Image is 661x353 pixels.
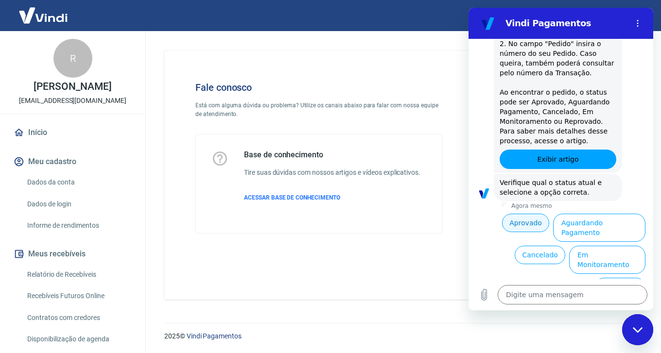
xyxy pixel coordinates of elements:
[23,172,134,192] a: Dados da conta
[69,146,110,157] span: Exibir artigo
[23,194,134,214] a: Dados de login
[187,332,242,340] a: Vindi Pagamentos
[614,7,649,25] button: Sair
[622,314,653,345] iframe: Botão para abrir a janela de mensagens, conversa em andamento
[23,216,134,235] a: Informe de rendimentos
[31,142,148,161] a: Exibir artigo
[31,170,148,189] span: Verifique qual o status atual e selecione a opção correta.
[19,96,126,106] p: [EMAIL_ADDRESS][DOMAIN_NAME]
[12,243,134,265] button: Meus recebíveis
[244,168,420,178] h6: Tire suas dúvidas com nossos artigos e vídeos explicativos.
[34,206,81,224] button: Aprovado
[126,270,177,288] button: Reprovado
[195,101,442,118] p: Está com alguma dúvida ou problema? Utilize os canais abaixo para falar com nossa equipe de atend...
[244,194,340,201] span: ACESSAR BASE DE CONHECIMENTO
[23,286,134,306] a: Recebíveis Futuros Online
[46,238,97,256] button: Cancelado
[12,122,134,143] a: Início
[195,82,442,93] h4: Fale conosco
[6,277,25,297] button: Carregar arquivo
[53,39,92,78] div: R
[469,8,653,310] iframe: Janela de mensagens
[466,66,614,196] img: Fale conosco
[164,331,638,341] p: 2025 ©
[43,194,84,202] p: Agora mesmo
[244,193,420,202] a: ACESSAR BASE DE CONHECIMENTO
[12,0,75,30] img: Vindi
[101,238,177,266] button: Em Monitoramento
[23,329,134,349] a: Disponibilização de agenda
[23,265,134,285] a: Relatório de Recebíveis
[85,206,177,234] button: Aguardando Pagamento
[12,151,134,172] button: Meu cadastro
[34,82,111,92] p: [PERSON_NAME]
[244,150,420,160] h5: Base de conhecimento
[23,308,134,328] a: Contratos com credores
